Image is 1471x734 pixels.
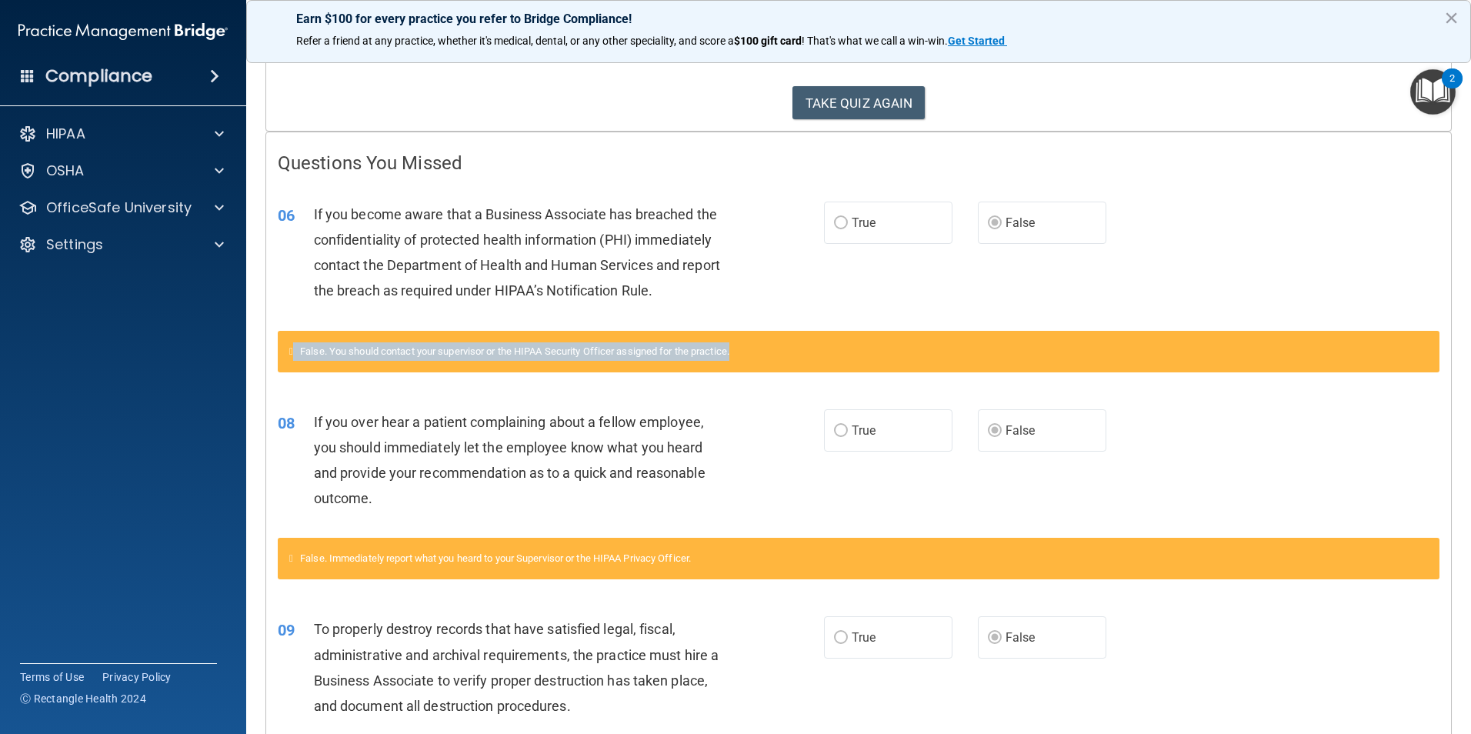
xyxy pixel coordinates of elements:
[18,199,224,217] a: OfficeSafe University
[948,35,1007,47] a: Get Started
[734,35,802,47] strong: $100 gift card
[314,621,719,714] span: To properly destroy records that have satisfied legal, fiscal, administrative and archival requir...
[988,218,1002,229] input: False
[278,206,295,225] span: 06
[988,425,1002,437] input: False
[802,35,948,47] span: ! That's what we call a win-win.
[46,199,192,217] p: OfficeSafe University
[18,162,224,180] a: OSHA
[834,632,848,644] input: True
[18,235,224,254] a: Settings
[1449,78,1455,98] div: 2
[18,125,224,143] a: HIPAA
[278,414,295,432] span: 08
[1006,630,1036,645] span: False
[1444,5,1459,30] button: Close
[314,206,720,299] span: If you become aware that a Business Associate has breached the confidentiality of protected healt...
[278,621,295,639] span: 09
[852,215,876,230] span: True
[46,125,85,143] p: HIPAA
[20,669,84,685] a: Terms of Use
[296,12,1421,26] p: Earn $100 for every practice you refer to Bridge Compliance!
[1006,423,1036,438] span: False
[948,35,1005,47] strong: Get Started
[852,423,876,438] span: True
[46,162,85,180] p: OSHA
[834,425,848,437] input: True
[792,86,926,120] button: TAKE QUIZ AGAIN
[45,65,152,87] h4: Compliance
[18,16,228,47] img: PMB logo
[852,630,876,645] span: True
[278,153,1439,173] h4: Questions You Missed
[988,632,1002,644] input: False
[1410,69,1456,115] button: Open Resource Center, 2 new notifications
[102,669,172,685] a: Privacy Policy
[20,691,146,706] span: Ⓒ Rectangle Health 2024
[300,345,729,357] span: False. You should contact your supervisor or the HIPAA Security Officer assigned for the practice.
[834,218,848,229] input: True
[300,552,691,564] span: False. Immediately report what you heard to your Supervisor or the HIPAA Privacy Officer.
[46,235,103,254] p: Settings
[296,35,734,47] span: Refer a friend at any practice, whether it's medical, dental, or any other speciality, and score a
[1006,215,1036,230] span: False
[314,414,705,507] span: If you over hear a patient complaining about a fellow employee, you should immediately let the em...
